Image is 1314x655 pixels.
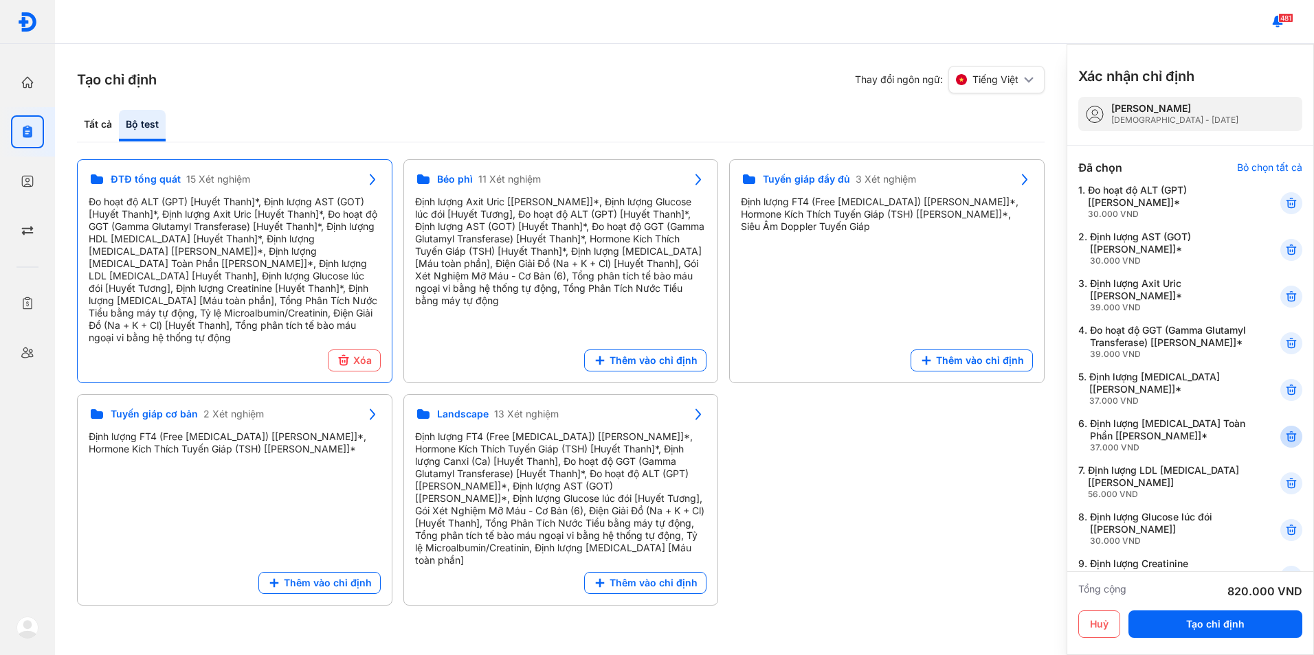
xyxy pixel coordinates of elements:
[119,110,166,141] div: Bộ test
[1278,13,1293,23] span: 481
[258,572,381,594] button: Thêm vào chỉ định
[1078,371,1247,406] div: 5.
[415,196,707,307] div: Định lượng Axit Uric [[PERSON_NAME]]*, Định lượng Glucose lúc đói [Huyết Tương], Đo hoạt độ ALT (...
[1088,489,1247,500] div: 56.000 VND
[1088,184,1247,220] div: Đo hoạt độ ALT (GPT) [[PERSON_NAME]]*
[856,173,916,185] span: 3 Xét nghiệm
[584,572,706,594] button: Thêm vào chỉ định
[1078,159,1122,176] div: Đã chọn
[1078,277,1247,313] div: 3.
[1078,511,1247,547] div: 8.
[610,577,698,589] span: Thêm vào chỉ định
[89,430,381,455] div: Định lượng FT4 (Free [MEDICAL_DATA]) [[PERSON_NAME]]*, Hormone Kích Thích Tuyến Giáp (TSH) [[PERS...
[1078,324,1247,360] div: 4.
[1090,511,1247,547] div: Định lượng Glucose lúc đói [[PERSON_NAME]]
[1089,371,1247,406] div: Định lượng [MEDICAL_DATA] [[PERSON_NAME]]*
[16,617,38,639] img: logo
[203,408,264,420] span: 2 Xét nghiệm
[1090,324,1247,360] div: Đo hoạt độ GGT (Gamma Glutamyl Transferase) [[PERSON_NAME]]*
[1237,161,1302,174] div: Bỏ chọn tất cả
[494,408,559,420] span: 13 Xét nghiệm
[1090,231,1247,266] div: Định lượng AST (GOT) [[PERSON_NAME]]*
[353,354,372,367] span: Xóa
[1078,184,1247,220] div: 1.
[1090,302,1247,313] div: 39.000 VND
[186,173,250,185] span: 15 Xét nghiệm
[1088,464,1247,500] div: Định lượng LDL [MEDICAL_DATA] [[PERSON_NAME]]
[1078,558,1247,593] div: 9.
[1090,255,1247,266] div: 30.000 VND
[584,349,706,371] button: Thêm vào chỉ định
[111,173,181,185] span: ĐTĐ tổng quát
[1078,583,1126,599] div: Tổng cộng
[17,12,38,32] img: logo
[1111,102,1238,115] div: [PERSON_NAME]
[1078,610,1120,638] button: Huỷ
[111,408,198,420] span: Tuyến giáp cơ bản
[1090,536,1247,547] div: 30.000 VND
[415,430,707,566] div: Định lượng FT4 (Free [MEDICAL_DATA]) [[PERSON_NAME]]*, Hormone Kích Thích Tuyến Giáp (TSH) [Huyết...
[328,349,381,371] button: Xóa
[911,349,1033,371] button: Thêm vào chỉ định
[1078,464,1247,500] div: 7.
[1111,115,1238,126] div: [DEMOGRAPHIC_DATA] - [DATE]
[1090,277,1247,313] div: Định lượng Axit Uric [[PERSON_NAME]]*
[1090,349,1247,360] div: 39.000 VND
[89,196,381,344] div: Đo hoạt độ ALT (GPT) [Huyết Thanh]*, Định lượng AST (GOT) [Huyết Thanh]*, Định lượng Axit Uric [H...
[1089,395,1247,406] div: 37.000 VND
[855,66,1045,93] div: Thay đổi ngôn ngữ:
[936,354,1024,367] span: Thêm vào chỉ định
[437,408,489,420] span: Landscape
[610,354,698,367] span: Thêm vào chỉ định
[1078,417,1247,453] div: 6.
[1090,558,1247,593] div: Định lượng Creatinine [[PERSON_NAME]]*
[1088,209,1247,220] div: 30.000 VND
[1078,67,1194,86] h3: Xác nhận chỉ định
[763,173,850,185] span: Tuyến giáp đầy đủ
[77,110,119,141] div: Tất cả
[1128,610,1302,638] button: Tạo chỉ định
[284,577,372,589] span: Thêm vào chỉ định
[77,70,157,89] h3: Tạo chỉ định
[437,173,473,185] span: Béo phì
[1090,442,1247,453] div: 37.000 VND
[478,173,541,185] span: 11 Xét nghiệm
[741,196,1033,233] div: Định lượng FT4 (Free [MEDICAL_DATA]) [[PERSON_NAME]]*, Hormone Kích Thích Tuyến Giáp (TSH) [[PERS...
[972,73,1018,86] span: Tiếng Việt
[1078,231,1247,266] div: 2.
[1090,417,1247,453] div: Định lượng [MEDICAL_DATA] Toàn Phần [[PERSON_NAME]]*
[1227,583,1302,599] div: 820.000 VND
